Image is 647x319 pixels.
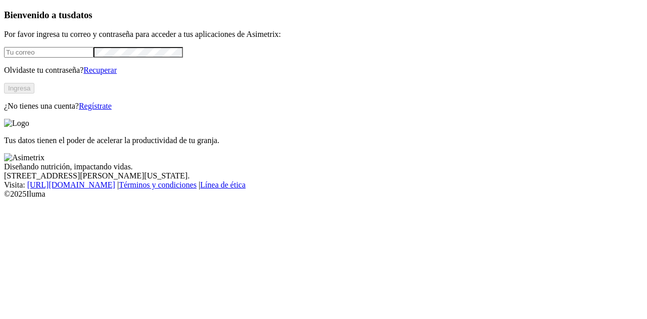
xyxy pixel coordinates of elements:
div: Visita : | | [4,180,643,190]
p: ¿No tienes una cuenta? [4,102,643,111]
img: Logo [4,119,29,128]
span: datos [71,10,93,20]
img: Asimetrix [4,153,44,162]
a: Términos y condiciones [119,180,197,189]
div: © 2025 Iluma [4,190,643,199]
button: Ingresa [4,83,34,94]
p: Por favor ingresa tu correo y contraseña para acceder a tus aplicaciones de Asimetrix: [4,30,643,39]
h3: Bienvenido a tus [4,10,643,21]
div: [STREET_ADDRESS][PERSON_NAME][US_STATE]. [4,171,643,180]
p: Tus datos tienen el poder de acelerar la productividad de tu granja. [4,136,643,145]
a: Regístrate [79,102,112,110]
p: Olvidaste tu contraseña? [4,66,643,75]
input: Tu correo [4,47,94,58]
a: Línea de ética [200,180,246,189]
a: Recuperar [83,66,117,74]
div: Diseñando nutrición, impactando vidas. [4,162,643,171]
a: [URL][DOMAIN_NAME] [27,180,115,189]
